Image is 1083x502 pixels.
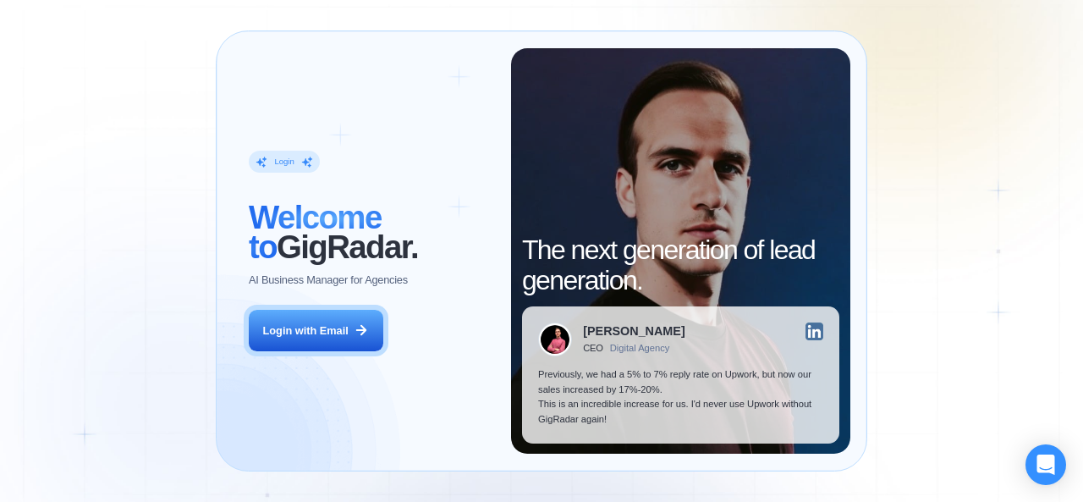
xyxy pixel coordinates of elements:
div: CEO [583,343,603,354]
div: Login with Email [263,323,349,339]
h2: ‍ GigRadar. [249,202,495,262]
div: Open Intercom Messenger [1025,444,1066,485]
button: Login with Email [249,310,382,352]
p: AI Business Manager for Agencies [249,273,408,289]
div: Login [275,157,294,168]
div: Digital Agency [610,343,670,354]
span: Welcome to [249,199,382,265]
h2: The next generation of lead generation. [522,235,839,295]
div: [PERSON_NAME] [583,325,684,337]
p: Previously, we had a 5% to 7% reply rate on Upwork, but now our sales increased by 17%-20%. This ... [538,367,823,427]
